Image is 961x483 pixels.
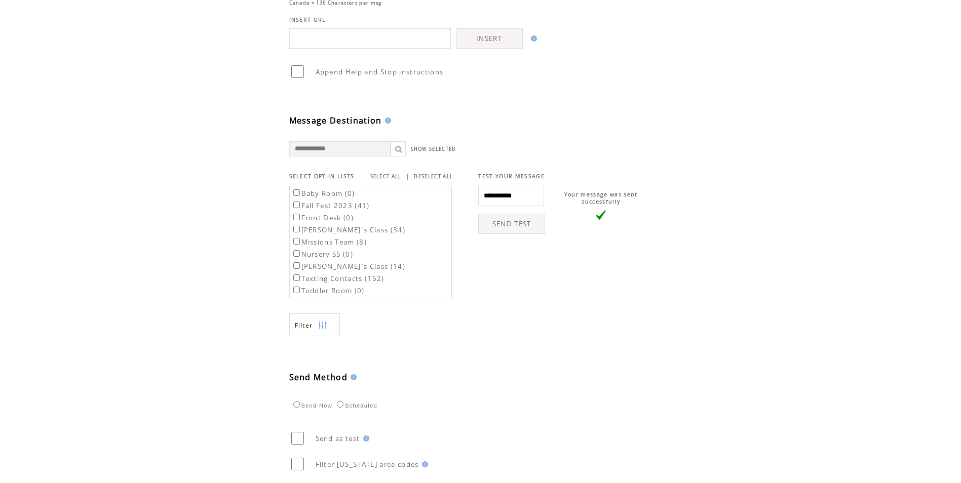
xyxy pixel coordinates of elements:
[291,225,406,234] label: [PERSON_NAME]`s Class (34)
[291,402,332,409] label: Send Now
[293,238,300,245] input: Missions Team (8)
[528,35,537,42] img: help.gif
[382,117,391,124] img: help.gif
[406,172,410,181] span: |
[411,146,456,152] a: SHOW SELECTED
[293,226,300,232] input: [PERSON_NAME]`s Class (34)
[414,173,453,180] a: DESELECT ALL
[478,214,545,234] a: SEND TEST
[316,460,419,469] span: Filter [US_STATE] area codes
[291,286,365,295] label: Toddler Room (0)
[291,213,354,222] label: Front Desk (0)
[289,313,340,336] a: Filter
[289,16,326,23] span: INSERT URL
[456,28,523,49] a: INSERT
[370,173,402,180] a: SELECT ALL
[596,210,606,220] img: vLarge.png
[289,115,382,126] span: Message Destination
[291,262,406,271] label: [PERSON_NAME]`s Class (14)
[293,274,300,281] input: Texting Contacts (152)
[334,402,377,409] label: Scheduled
[337,401,343,408] input: Scheduled
[316,67,444,76] span: Append Help and Stop instructions
[360,435,369,441] img: help.gif
[291,237,367,247] label: Missions Team (8)
[293,250,300,257] input: Nursery SS (0)
[291,250,354,259] label: Nursery SS (0)
[295,321,313,330] span: Show filters
[478,173,545,180] span: TEST YOUR MESSAGE
[289,173,355,180] span: SELECT OPT-IN LISTS
[564,191,638,205] span: Your message was sent successfully
[293,214,300,220] input: Front Desk (0)
[289,372,348,383] span: Send Method
[291,189,355,198] label: Baby Room (0)
[291,274,385,283] label: Texting Contacts (152)
[293,287,300,293] input: Toddler Room (0)
[293,401,300,408] input: Send Now
[291,201,370,210] label: Fall Fest 2023 (41)
[293,262,300,269] input: [PERSON_NAME]`s Class (14)
[293,202,300,208] input: Fall Fest 2023 (41)
[348,374,357,380] img: help.gif
[293,189,300,196] input: Baby Room (0)
[419,461,428,467] img: help.gif
[318,314,327,337] img: filters.png
[316,434,360,443] span: Send as test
